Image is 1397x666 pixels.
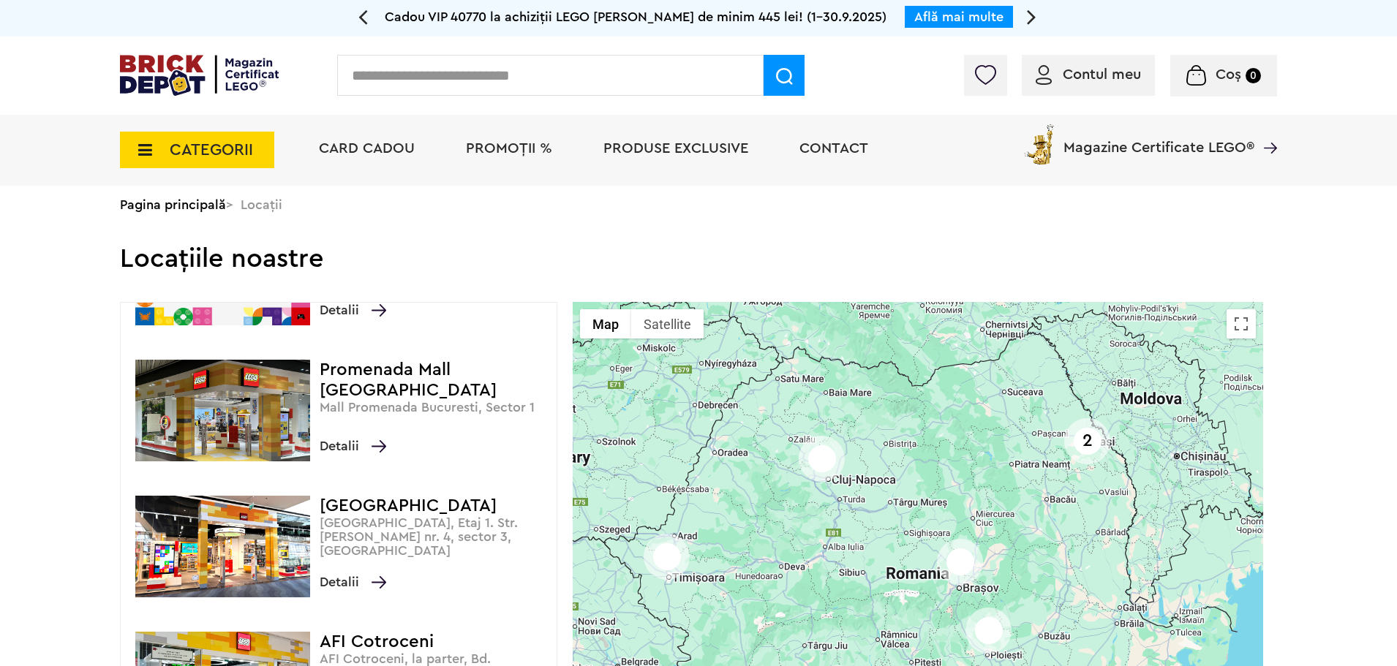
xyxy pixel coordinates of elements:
span: Coș [1216,67,1241,82]
a: Contact [799,141,868,156]
p: Mall Promenada Bucuresti, Sector 1 [320,401,549,415]
a: PROMOȚII % [466,141,552,156]
span: Cadou VIP 40770 la achiziții LEGO [PERSON_NAME] de minim 445 lei! (1-30.9.2025) [385,10,886,23]
button: Toggle fullscreen view [1227,309,1256,338]
span: Magazine Certificate LEGO® [1063,121,1254,155]
h4: [GEOGRAPHIC_DATA] [320,496,549,516]
a: Pagina principală [120,198,226,211]
a: Card Cadou [319,141,415,156]
button: Show satellite imagery [631,309,704,338]
button: Show street map [580,309,631,338]
a: Află mai multe [914,10,1003,23]
div: > Locații [120,186,1277,224]
p: [GEOGRAPHIC_DATA], Etaj 1. Str. [PERSON_NAME] nr. 4, sector 3, [GEOGRAPHIC_DATA] [320,516,549,558]
span: Contul meu [1063,67,1141,82]
span: Detalii [320,436,386,456]
small: 0 [1246,68,1261,83]
h4: AFI Cotroceni [320,632,549,652]
span: Detalii [320,300,386,320]
div: 2 [1064,418,1110,464]
a: Magazine Certificate LEGO® [1254,121,1277,136]
h4: Promenada Mall [GEOGRAPHIC_DATA] [320,360,549,401]
a: Produse exclusive [603,141,748,156]
span: CATEGORII [170,142,253,158]
span: Detalii [320,572,386,592]
a: Contul meu [1036,67,1141,82]
h2: Locațiile noastre [120,224,1277,273]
